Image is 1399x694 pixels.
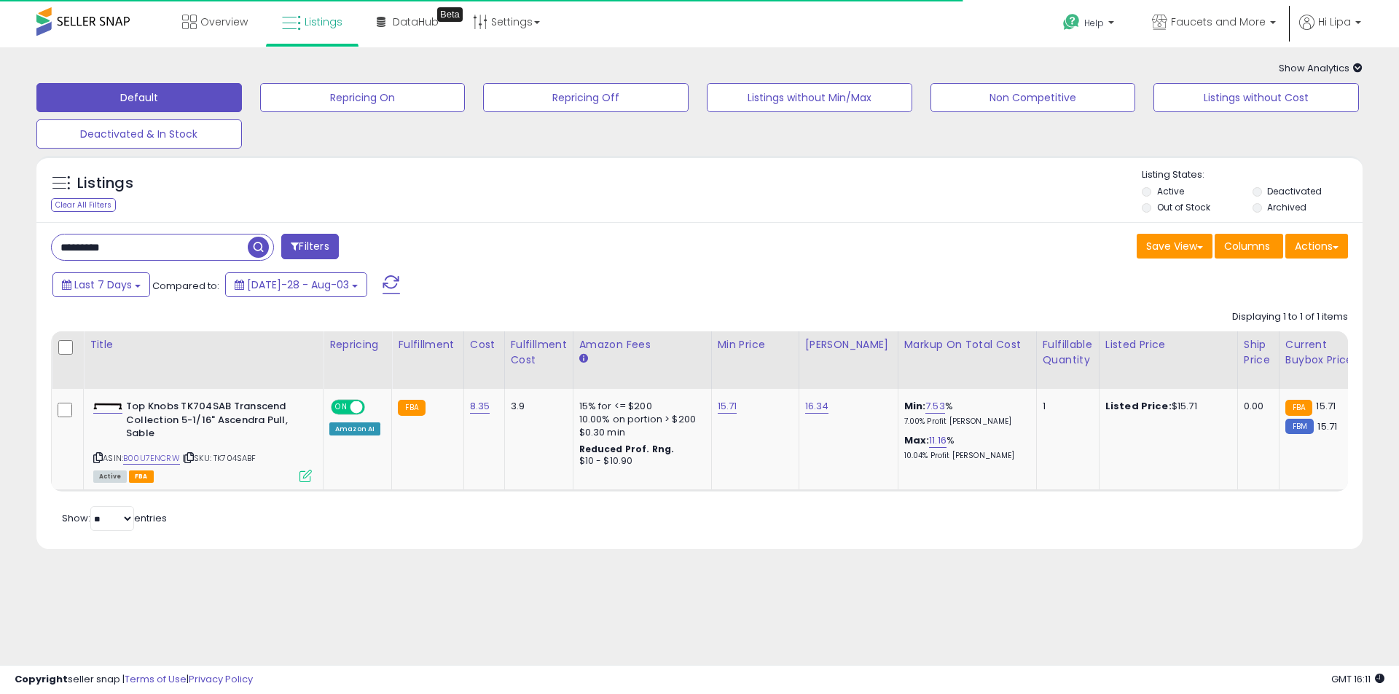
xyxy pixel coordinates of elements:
[579,337,705,352] div: Amazon Fees
[579,426,700,439] div: $0.30 min
[363,401,386,414] span: OFF
[90,337,317,352] div: Title
[1157,201,1210,213] label: Out of Stock
[1232,310,1348,324] div: Displaying 1 to 1 of 1 items
[93,403,122,410] img: 11cVJiiVNyL._SL40_.jpg
[904,417,1025,427] p: 7.00% Profit [PERSON_NAME]
[393,15,439,29] span: DataHub
[579,443,675,455] b: Reduced Prof. Rng.
[511,400,562,413] div: 3.9
[718,337,793,352] div: Min Price
[1171,15,1266,29] span: Faucets and More
[904,337,1030,352] div: Markup on Total Cost
[305,15,342,29] span: Listings
[1316,399,1336,413] span: 15.71
[123,452,180,465] a: B00U7ENCRW
[1043,400,1088,413] div: 1
[247,277,349,292] span: [DATE]-28 - Aug-03
[1051,2,1129,47] a: Help
[904,451,1025,461] p: 10.04% Profit [PERSON_NAME]
[1244,400,1268,413] div: 0.00
[1279,61,1363,75] span: Show Analytics
[329,422,380,435] div: Amazon AI
[898,331,1036,389] th: The percentage added to the cost of goods (COGS) that forms the calculator for Min & Max prices.
[74,277,132,292] span: Last 7 Days
[398,337,457,352] div: Fulfillment
[398,400,425,416] small: FBA
[805,399,829,414] a: 16.34
[511,337,567,368] div: Fulfillment Cost
[126,400,303,444] b: Top Knobs TK704SAB Transcend Collection 5-1/16" Ascendra Pull, Sable
[1137,234,1212,259] button: Save View
[281,234,338,259] button: Filters
[483,83,689,112] button: Repricing Off
[36,83,242,112] button: Default
[200,15,248,29] span: Overview
[51,198,116,212] div: Clear All Filters
[329,337,385,352] div: Repricing
[62,511,167,525] span: Show: entries
[579,400,700,413] div: 15% for <= $200
[470,337,498,352] div: Cost
[1285,419,1314,434] small: FBM
[470,399,490,414] a: 8.35
[925,399,945,414] a: 7.53
[930,83,1136,112] button: Non Competitive
[1318,15,1351,29] span: Hi Lipa
[129,470,154,483] span: FBA
[52,272,150,297] button: Last 7 Days
[152,279,219,293] span: Compared to:
[1142,168,1362,182] p: Listing States:
[1153,83,1359,112] button: Listings without Cost
[1285,234,1348,259] button: Actions
[904,400,1025,427] div: %
[1157,185,1184,197] label: Active
[1084,17,1104,29] span: Help
[1043,337,1093,368] div: Fulfillable Quantity
[77,173,133,194] h5: Listings
[36,119,242,149] button: Deactivated & In Stock
[332,401,350,414] span: ON
[1267,201,1306,213] label: Archived
[1224,239,1270,253] span: Columns
[579,352,588,366] small: Amazon Fees.
[1105,400,1226,413] div: $15.71
[1285,400,1312,416] small: FBA
[182,452,256,464] span: | SKU: TK704SABF
[1267,185,1322,197] label: Deactivated
[1317,419,1337,433] span: 15.71
[904,433,930,447] b: Max:
[225,272,367,297] button: [DATE]-28 - Aug-03
[579,413,700,426] div: 10.00% on portion > $200
[93,400,312,481] div: ASIN:
[579,455,700,468] div: $10 - $10.90
[1062,13,1081,31] i: Get Help
[1105,337,1231,352] div: Listed Price
[904,399,926,413] b: Min:
[93,470,127,483] span: All listings currently available for purchase on Amazon
[1299,15,1361,47] a: Hi Lipa
[904,434,1025,461] div: %
[1215,234,1283,259] button: Columns
[718,399,737,414] a: 15.71
[929,433,947,448] a: 11.16
[707,83,912,112] button: Listings without Min/Max
[1285,337,1360,368] div: Current Buybox Price
[437,7,463,22] div: Tooltip anchor
[260,83,466,112] button: Repricing On
[805,337,892,352] div: [PERSON_NAME]
[1105,399,1172,413] b: Listed Price:
[1244,337,1273,368] div: Ship Price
